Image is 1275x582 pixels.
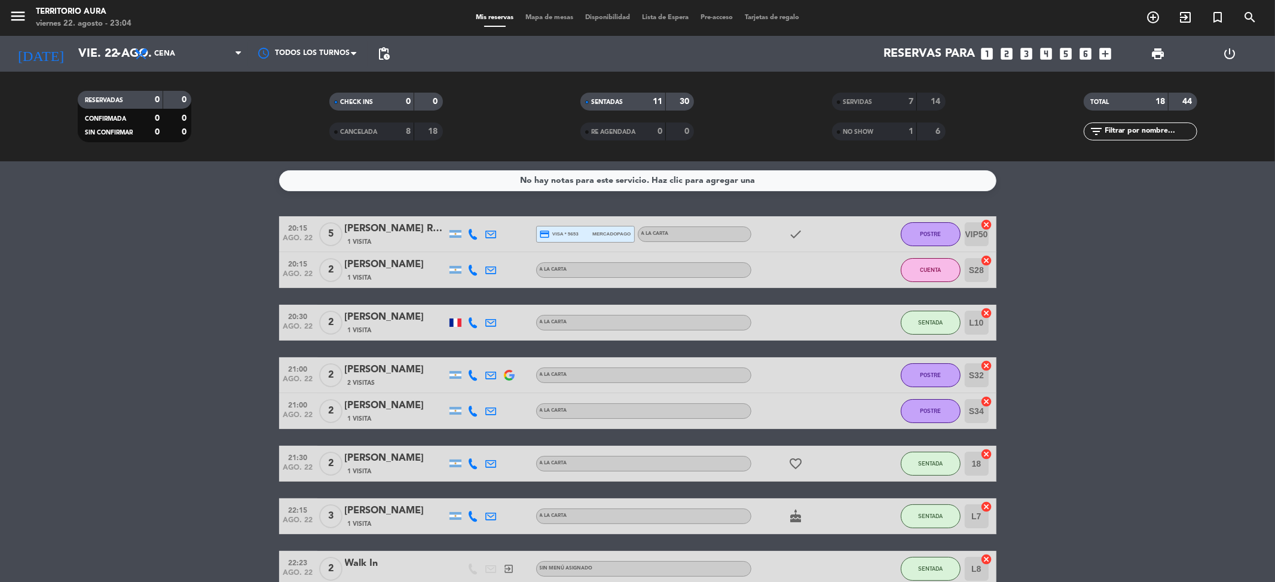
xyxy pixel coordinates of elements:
[340,99,373,105] span: CHECK INS
[1194,36,1266,72] div: LOG OUT
[348,519,372,529] span: 1 Visita
[1151,47,1165,61] span: print
[1146,10,1160,24] i: add_circle_outline
[406,127,411,136] strong: 8
[283,516,313,530] span: ago. 22
[345,503,447,519] div: [PERSON_NAME]
[182,128,189,136] strong: 0
[283,450,313,464] span: 21:30
[901,399,961,423] button: POSTRE
[918,513,943,519] span: SENTADA
[540,229,551,240] i: credit_card
[981,307,993,319] i: cancel
[283,464,313,477] span: ago. 22
[1104,125,1197,138] input: Filtrar por nombre...
[283,270,313,284] span: ago. 22
[1039,46,1054,62] i: looks_4
[9,41,72,67] i: [DATE]
[520,174,755,188] div: No hay notas para este servicio. Haz clic para agregar una
[920,267,941,273] span: CUENTA
[789,509,803,523] i: cake
[283,503,313,516] span: 22:15
[918,319,943,326] span: SENTADA
[920,408,941,414] span: POSTRE
[843,99,872,105] span: SERVIDAS
[36,18,132,30] div: viernes 22. agosto - 23:04
[540,320,567,324] span: A LA CARTA
[283,234,313,248] span: ago. 22
[1155,97,1165,106] strong: 18
[918,460,943,467] span: SENTADA
[636,14,695,21] span: Lista de Espera
[789,457,803,471] i: favorite_border
[348,273,372,283] span: 1 Visita
[345,221,447,237] div: [PERSON_NAME] Russian
[641,231,669,236] span: A LA CARTA
[319,557,343,581] span: 2
[901,504,961,528] button: SENTADA
[901,557,961,581] button: SENTADA
[85,97,123,103] span: RESERVADAS
[36,6,132,18] div: TERRITORIO AURA
[377,47,391,61] span: pending_actions
[9,7,27,29] button: menu
[283,220,313,234] span: 20:15
[591,99,623,105] span: SENTADAS
[319,258,343,282] span: 2
[1243,10,1257,24] i: search
[319,452,343,476] span: 2
[470,14,519,21] span: Mis reservas
[155,96,160,104] strong: 0
[680,97,692,106] strong: 30
[155,128,160,136] strong: 0
[981,448,993,460] i: cancel
[345,398,447,413] div: [PERSON_NAME]
[981,219,993,231] i: cancel
[540,229,579,240] span: visa * 5653
[999,46,1015,62] i: looks_two
[348,237,372,247] span: 1 Visita
[283,323,313,336] span: ago. 22
[540,566,593,571] span: Sin menú asignado
[348,378,375,388] span: 2 Visitas
[348,326,372,335] span: 1 Visita
[1210,10,1225,24] i: turned_in_not
[540,372,567,377] span: A LA CARTA
[348,467,372,476] span: 1 Visita
[519,14,579,21] span: Mapa de mesas
[319,504,343,528] span: 3
[1178,10,1193,24] i: exit_to_app
[884,47,976,61] span: Reservas para
[981,255,993,267] i: cancel
[684,127,692,136] strong: 0
[909,127,913,136] strong: 1
[901,222,961,246] button: POSTRE
[981,360,993,372] i: cancel
[981,396,993,408] i: cancel
[345,257,447,272] div: [PERSON_NAME]
[901,452,961,476] button: SENTADA
[739,14,805,21] span: Tarjetas de regalo
[85,116,126,122] span: CONFIRMADA
[901,363,961,387] button: POSTRE
[591,129,635,135] span: RE AGENDADA
[1078,46,1094,62] i: looks_6
[345,556,447,571] div: Walk In
[920,372,941,378] span: POSTRE
[348,414,372,424] span: 1 Visita
[1223,47,1237,61] i: power_settings_new
[658,127,662,136] strong: 0
[1091,99,1109,105] span: TOTAL
[155,114,160,122] strong: 0
[9,7,27,25] i: menu
[931,97,943,106] strong: 14
[695,14,739,21] span: Pre-acceso
[283,256,313,270] span: 20:15
[340,129,377,135] span: CANCELADA
[901,258,961,282] button: CUENTA
[540,267,567,272] span: A LA CARTA
[283,555,313,569] span: 22:23
[1098,46,1114,62] i: add_box
[504,370,515,381] img: google-logo.png
[918,565,943,572] span: SENTADA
